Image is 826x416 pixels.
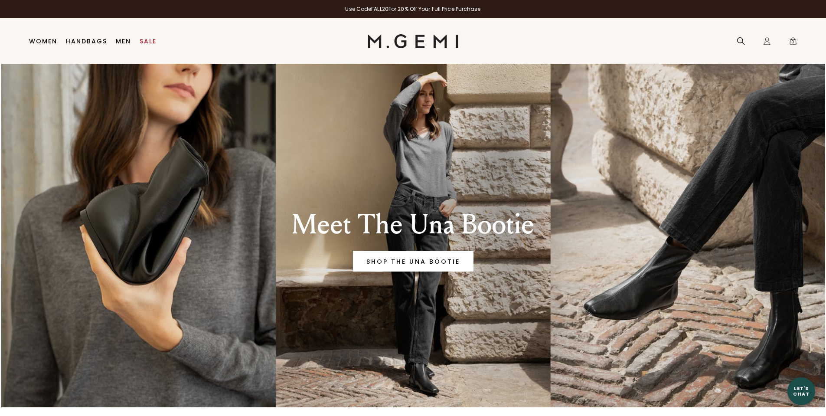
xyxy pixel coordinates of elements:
a: Women [29,38,57,45]
a: Men [116,38,131,45]
span: 0 [789,39,797,47]
div: Let's Chat [787,386,815,396]
div: Meet The Una Bootie [263,209,564,240]
strong: FALL20 [371,5,389,13]
img: M.Gemi [368,34,458,48]
a: Sale [140,38,157,45]
a: Banner primary button [353,251,473,272]
a: Handbags [66,38,107,45]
